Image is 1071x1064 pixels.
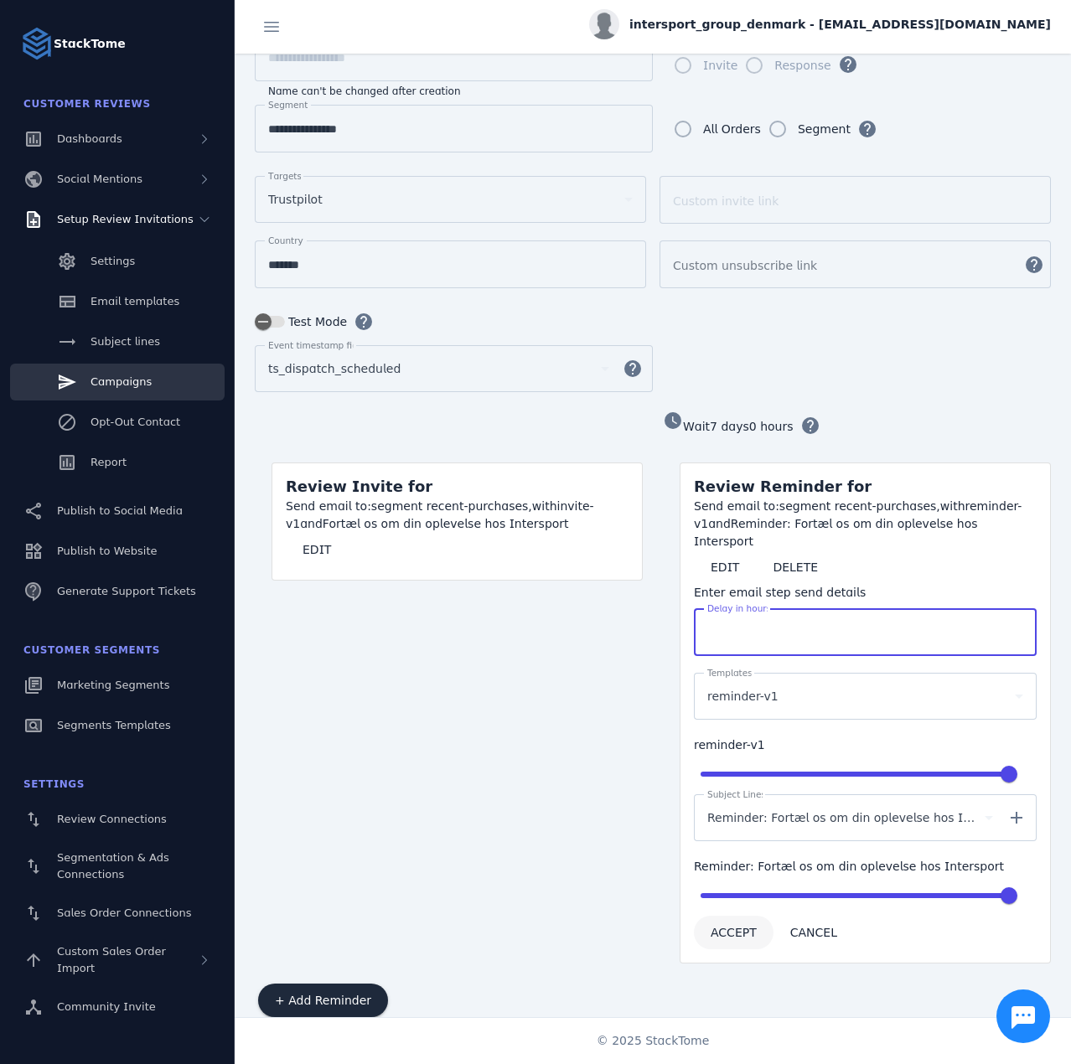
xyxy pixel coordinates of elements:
span: EDIT [711,561,739,573]
span: 7 days [710,420,749,433]
button: intersport_group_denmark - [EMAIL_ADDRESS][DOMAIN_NAME] [589,9,1051,39]
span: Sales Order Connections [57,906,191,919]
span: Social Mentions [57,173,142,185]
mat-label: Segment [268,100,308,110]
a: Email templates [10,283,225,320]
label: Test Mode [285,312,347,332]
span: and [708,517,731,530]
a: Campaigns [10,364,225,400]
a: Publish to Website [10,533,225,570]
div: reminder-v1 [694,736,1037,754]
button: EDIT [694,550,756,584]
span: ACCEPT [711,927,757,938]
span: CANCEL [790,927,837,938]
span: with [532,499,557,513]
a: Publish to Social Media [10,493,225,529]
span: Review Connections [57,813,167,825]
label: Response [771,55,830,75]
span: Marketing Segments [57,679,169,691]
a: Segments Templates [10,707,225,744]
div: All Orders [703,119,761,139]
span: Reminder: Fortæl os om din oplevelse hos Intersport [707,808,978,828]
span: Segments Templates [57,719,171,731]
span: Review Reminder for [694,478,872,495]
mat-icon: watch_later [663,411,683,431]
mat-label: Event timestamp field [268,340,365,350]
img: profile.jpg [589,9,619,39]
mat-hint: Name can't be changed after creation [268,81,461,98]
span: Segmentation & Ads Connections [57,851,169,881]
span: Trustpilot [268,189,323,209]
span: Review Invite for [286,478,432,495]
div: Reminder: Fortæl os om din oplevelse hos Intersport [694,858,1037,875]
span: DELETE [773,561,818,573]
span: Campaigns [91,375,152,388]
a: Segmentation & Ads Connections [10,841,225,891]
button: CANCEL [773,916,854,949]
span: and [300,517,323,530]
span: Opt-Out Contact [91,416,180,428]
span: Generate Support Tickets [57,585,196,597]
div: segment recent-purchases, reminder-v1 Reminder: Fortæl os om din oplevelse hos Intersport [694,498,1037,550]
a: Review Connections [10,801,225,838]
span: ts_dispatch_scheduled [268,359,401,379]
span: Wait [683,420,710,433]
input: Segment [268,119,639,139]
a: Settings [10,243,225,280]
mat-label: Targets [268,171,302,181]
button: DELETE [756,550,835,584]
button: + Add Reminder [258,984,388,1017]
span: Subject lines [91,335,160,348]
label: Invite [700,55,737,75]
span: + Add Reminder [275,994,371,1006]
div: Enter email step send details [694,584,1037,602]
strong: StackTome [54,35,126,53]
mat-label: Delay in hours [707,603,771,613]
span: Send email to: [286,499,371,513]
span: Setup Review Invitations [57,213,194,225]
a: Opt-Out Contact [10,404,225,441]
span: Settings [23,778,85,790]
a: Sales Order Connections [10,895,225,932]
a: Community Invite [10,989,225,1025]
div: segment recent-purchases, invite-v1 Fortæl os om din oplevelse hos Intersport [286,498,629,533]
a: Marketing Segments [10,667,225,704]
span: Report [91,456,127,468]
a: Generate Support Tickets [10,573,225,610]
mat-label: Subject Lines [707,789,766,799]
span: Publish to Social Media [57,504,183,517]
button: ACCEPT [694,916,773,949]
span: Dashboards [57,132,122,145]
span: Customer Reviews [23,98,151,110]
mat-label: Custom invite link [673,194,779,208]
mat-icon: add [996,808,1037,828]
span: Send email to: [694,499,779,513]
label: Segment [794,119,851,139]
mat-icon: help [613,359,653,379]
button: EDIT [286,533,348,566]
span: reminder-v1 [707,686,779,706]
span: 0 hours [749,420,794,433]
span: Community Invite [57,1000,156,1013]
mat-label: Templates [707,668,753,678]
span: with [940,499,965,513]
span: Custom Sales Order Import [57,945,166,974]
span: © 2025 StackTome [597,1032,710,1050]
input: Country [268,255,633,275]
a: Report [10,444,225,481]
span: intersport_group_denmark - [EMAIL_ADDRESS][DOMAIN_NAME] [629,16,1051,34]
span: EDIT [303,544,331,555]
mat-label: Country [268,235,303,245]
a: Subject lines [10,323,225,360]
span: Email templates [91,295,179,307]
span: Publish to Website [57,545,157,557]
img: Logo image [20,27,54,60]
mat-label: Custom unsubscribe link [673,259,817,272]
span: Settings [91,255,135,267]
span: Customer Segments [23,644,160,656]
